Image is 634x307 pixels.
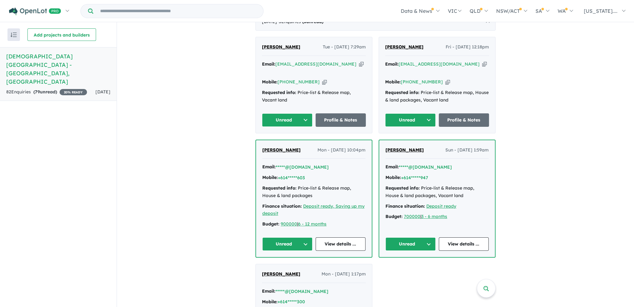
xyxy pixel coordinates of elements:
strong: Finance situation: [385,203,425,209]
a: [EMAIL_ADDRESS][DOMAIN_NAME] [275,61,356,67]
a: Profile & Notes [316,113,366,127]
button: Copy [359,61,364,67]
span: [PERSON_NAME] [262,44,300,50]
strong: ( unread) [33,89,57,95]
a: 900000 [281,221,297,227]
div: Price-list & Release map, Vacant land [262,89,366,104]
span: [PERSON_NAME] [262,147,301,153]
a: View details ... [316,237,366,251]
span: Fri - [DATE] 12:18pm [446,43,489,51]
span: Sun - [DATE] 1:59am [445,146,489,154]
strong: Email: [262,288,275,294]
strong: Requested info: [262,90,296,95]
button: Unread [262,113,312,127]
a: [PERSON_NAME] [385,146,424,154]
a: View details ... [439,237,489,251]
strong: Mobile: [385,79,401,85]
div: Price-list & Release map, House & land packages, Vacant land [385,89,489,104]
strong: Email: [385,164,399,170]
strong: Email: [385,61,399,67]
input: Try estate name, suburb, builder or developer [94,4,262,18]
a: Deposit ready, Saving up my deposit [262,203,365,216]
strong: Finance situation: [262,203,302,209]
span: [PERSON_NAME] [262,271,300,277]
img: sort.svg [11,32,17,37]
span: Mon - [DATE] 10:04pm [317,146,365,154]
span: 20 % READY [60,89,87,95]
button: Copy [482,61,487,67]
button: Unread [385,237,436,251]
a: 700000 [404,214,420,219]
div: 82 Enquir ies [6,88,87,96]
h5: [DEMOGRAPHIC_DATA][GEOGRAPHIC_DATA] - [GEOGRAPHIC_DATA] , [GEOGRAPHIC_DATA] [6,52,110,86]
a: [PERSON_NAME] [262,43,300,51]
a: [PERSON_NAME] [385,43,423,51]
a: [PERSON_NAME] [262,270,300,278]
span: [DATE] [95,89,110,95]
button: Add projects and builders [27,28,96,41]
span: 79 [35,89,40,95]
span: [PERSON_NAME] [385,147,424,153]
strong: Requested info: [262,185,297,191]
a: Deposit ready [426,203,456,209]
div: | [385,213,489,220]
div: | [262,220,365,228]
strong: Email: [262,61,275,67]
strong: Mobile: [262,175,278,180]
button: Copy [445,79,450,85]
strong: Mobile: [385,175,401,180]
a: Profile & Notes [439,113,489,127]
strong: Mobile: [262,299,278,305]
strong: Requested info: [385,90,419,95]
img: Openlot PRO Logo White [9,7,61,15]
div: Price-list & Release map, House & land packages, Vacant land [385,185,489,200]
a: 3 - 6 months [421,214,447,219]
button: Unread [262,237,312,251]
button: Unread [385,113,436,127]
span: [PERSON_NAME] [385,44,423,50]
strong: Requested info: [385,185,420,191]
a: [PHONE_NUMBER] [278,79,320,85]
a: [PERSON_NAME] [262,146,301,154]
strong: Email: [262,164,276,170]
span: [US_STATE].... [584,8,617,14]
a: [PHONE_NUMBER] [401,79,443,85]
div: Price-list & Release map, House & land packages [262,185,365,200]
a: [EMAIL_ADDRESS][DOMAIN_NAME] [399,61,480,67]
strong: Mobile: [262,79,278,85]
span: Mon - [DATE] 1:17pm [322,270,366,278]
strong: Budget: [262,221,279,227]
strong: Budget: [385,214,403,219]
a: 6 - 12 months [298,221,327,227]
button: Copy [322,79,327,85]
span: Tue - [DATE] 7:29am [323,43,366,51]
